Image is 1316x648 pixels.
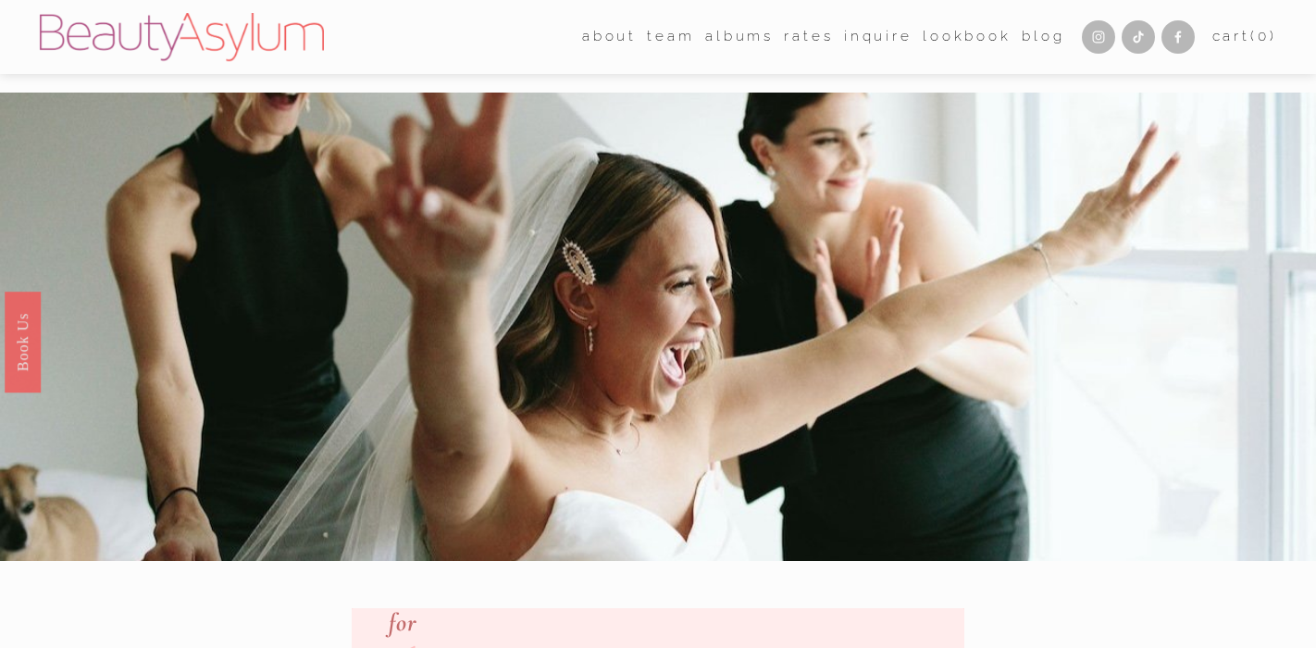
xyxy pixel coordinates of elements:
[582,23,637,52] a: folder dropdown
[1212,24,1277,50] a: 0 items in cart
[5,292,41,393] a: Book Us
[389,607,418,638] em: for
[1082,20,1115,54] a: Instagram
[1250,28,1276,44] span: ( )
[647,23,694,52] a: folder dropdown
[1258,28,1270,44] span: 0
[844,23,913,52] a: Inquire
[784,23,833,52] a: Rates
[1161,20,1195,54] a: Facebook
[705,23,774,52] a: albums
[582,24,637,50] span: about
[40,13,324,61] img: Beauty Asylum | Bridal Hair &amp; Makeup Charlotte &amp; Atlanta
[1022,23,1064,52] a: Blog
[923,23,1012,52] a: Lookbook
[1122,20,1155,54] a: TikTok
[647,24,694,50] span: team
